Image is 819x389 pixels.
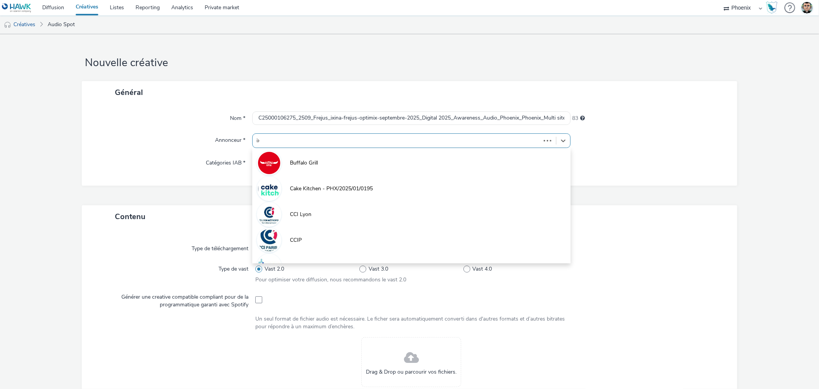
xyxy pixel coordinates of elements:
[255,315,567,331] div: Un seul format de fichier audio est nécessaire. Le ficher sera automatiquement converti dans d'au...
[96,290,251,309] label: Générer une creative compatible compliant pour de la programmatique garanti avec Spotify
[82,56,737,70] h1: Nouvelle créative
[258,203,280,226] img: CCI Lyon
[290,262,385,270] span: [PERSON_NAME] - PHX/2025/01/0218
[581,115,585,122] div: 255 caractères maximum
[215,262,251,273] label: Type de vast
[252,111,570,125] input: Nom
[258,229,280,251] img: CCIP
[258,152,280,174] img: Buffalo Grill
[766,2,778,14] img: Hawk Academy
[366,368,457,376] span: Drag & Drop ou parcourir vos fichiers.
[189,242,251,253] label: Type de téléchargement
[290,236,302,244] span: CCIP
[265,265,284,273] span: Vast 2.0
[115,211,146,222] span: Contenu
[212,133,248,144] label: Annonceur *
[115,87,143,98] span: Général
[258,178,280,200] img: Cake Kitchen - PHX/2025/01/0195
[290,211,311,218] span: CCI Lyon
[766,2,781,14] a: Hawk Academy
[290,159,318,167] span: Buffalo Grill
[44,15,79,34] a: Audio Spot
[2,3,31,13] img: undefined Logo
[258,255,280,277] img: Picard - PHX/2025/01/0218
[227,111,248,122] label: Nom *
[801,2,813,13] img: Thibaut CAVET
[4,21,12,29] img: audio
[472,265,492,273] span: Vast 4.0
[290,185,373,193] span: Cake Kitchen - PHX/2025/01/0195
[203,156,248,167] label: Catégories IAB *
[572,115,579,122] span: 83
[369,265,388,273] span: Vast 3.0
[255,276,406,283] span: Pour optimiser votre diffusion, nous recommandons le vast 2.0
